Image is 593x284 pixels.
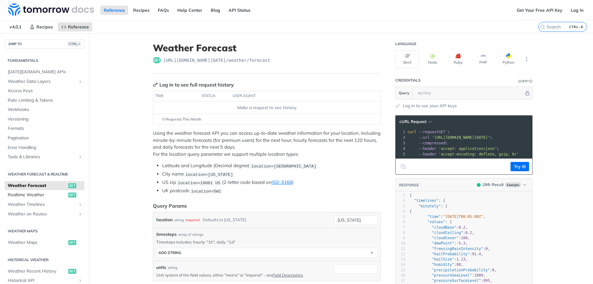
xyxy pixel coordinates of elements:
[522,54,531,64] button: More Languages
[191,189,221,193] span: location=SW1
[432,236,459,240] span: "cloudCover"
[410,247,490,251] span: : ,
[68,240,76,245] span: get
[5,86,84,95] a: Access Keys
[396,198,405,203] div: 2
[483,182,490,187] span: 200
[67,41,81,46] span: CTRL-/
[5,200,84,209] a: Weather TimelinesShow subpages for Weather Timelines
[396,193,405,198] div: 1
[524,56,529,62] svg: More ellipsis
[432,278,481,283] span: "pressureSurfaceLevel"
[153,42,381,53] h1: Weather Forecast
[511,162,529,171] button: Try It!
[174,215,184,224] div: string
[5,77,84,86] a: Weather Data LayersShow subpages for Weather Data Layers
[5,228,84,234] h2: Weather Maps
[5,58,84,63] h2: Fundamentals
[8,192,67,198] span: Realtime Weather
[156,104,378,111] div: Make a request to see history.
[58,22,92,32] a: Reference
[418,135,430,140] span: --url
[5,39,84,49] button: JUMP TOCTRL-/
[568,24,585,30] kbd: CTRL-K
[443,214,483,219] span: "[DATE]T08:05:00Z"
[407,130,416,134] span: curl
[483,182,504,188] div: - Result
[410,236,470,240] span: : ,
[395,50,419,68] button: Shell
[174,6,206,15] a: Help Center
[5,257,84,263] h2: Historical Weather
[567,6,587,15] a: Log In
[178,232,204,237] div: array of strings
[203,215,246,224] div: Defaults to [US_STATE]
[410,214,486,219] span: : ,
[8,107,83,113] span: Webhooks
[162,117,201,122] span: 0 Requests This Month
[432,268,490,272] span: "precipitationProbability"
[225,6,254,15] a: API Status
[5,124,84,133] a: Formats
[432,231,463,235] span: "cloudCeiling"
[432,241,454,245] span: "dewPoint"
[396,140,406,146] div: 3
[8,69,83,75] span: [DATE][DOMAIN_NAME] APIs
[456,257,465,261] span: 1.13
[399,162,407,171] button: Copy to clipboard
[78,212,83,217] button: Show subpages for Weather on Routes
[5,172,84,177] h2: Weather Forecast & realtime
[396,146,406,151] div: 4
[154,6,172,15] a: FAQs
[162,162,381,169] li: Latitude and Longitude (Decimal degree)
[410,252,483,256] span: : ,
[410,278,492,283] span: : ,
[432,252,470,256] span: "hailProbability"
[8,116,83,122] span: Versioning
[403,103,457,109] a: Log in to use your API keys
[396,262,405,267] div: 14
[396,230,405,235] div: 8
[410,220,452,224] span: : {
[395,41,416,46] div: Language
[410,198,445,203] span: : {
[414,87,524,99] input: apikey
[156,272,332,278] p: Unit system of the field values, either "metric" or "imperial" - see
[272,273,303,278] a: Field Descriptors
[162,171,381,178] li: City name
[474,182,529,188] button: 200200-ResultExample
[5,190,84,200] a: Realtime Weatherget
[156,239,377,245] p: Timesteps includes: hourly: "1h", daily: "1d"
[483,278,490,283] span: 995
[396,214,405,219] div: 5
[162,187,381,194] li: UK postcode
[68,269,76,274] span: get
[492,268,494,272] span: 0
[471,50,495,68] button: PHP
[432,257,454,261] span: "hailSize"
[5,143,84,152] a: Error Handling
[5,115,84,124] a: Versioning
[418,204,441,208] span: "minutely"
[5,267,84,276] a: Weather Recent Historyget
[8,154,76,160] span: Tools & Libraries
[410,204,448,208] span: : [
[410,209,412,214] span: {
[163,57,270,63] span: https://api.tomorrow.io/v4/weather/forecast
[410,273,486,278] span: : ,
[477,183,481,187] span: 200
[8,88,83,94] span: Access Keys
[410,268,497,272] span: : ,
[399,90,410,96] span: Query
[8,145,83,151] span: Error Handling
[396,129,406,135] div: 1
[396,257,405,262] div: 13
[396,219,405,225] div: 6
[178,180,220,185] span: location=10001 US
[505,182,521,187] span: Example
[5,210,84,219] a: Weather on RoutesShow subpages for Weather on Routes
[395,78,421,83] div: Credentials
[230,91,368,101] th: user agent
[396,246,405,252] div: 11
[439,146,497,151] span: 'accept: application/json'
